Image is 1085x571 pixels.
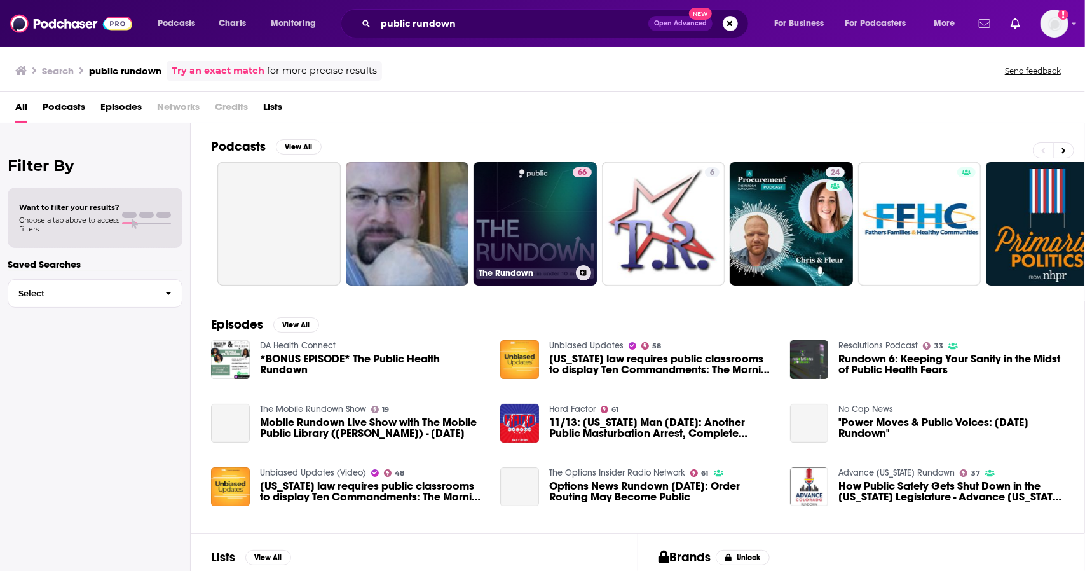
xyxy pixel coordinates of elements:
[211,549,235,565] h2: Lists
[10,11,132,36] a: Podchaser - Follow, Share and Rate Podcasts
[1006,13,1025,34] a: Show notifications dropdown
[15,97,27,123] a: All
[158,15,195,32] span: Podcasts
[474,162,597,285] a: 66The Rundown
[19,216,119,233] span: Choose a tab above to access filters.
[42,65,74,77] h3: Search
[8,258,182,270] p: Saved Searches
[573,167,592,177] a: 66
[689,8,712,20] span: New
[641,342,662,350] a: 58
[1041,10,1068,38] img: User Profile
[215,97,248,123] span: Credits
[211,139,266,155] h2: Podcasts
[260,417,486,439] a: Mobile Rundown Live Show with The Mobile Public Library (Sara McGough) - 04.16.20
[384,469,405,477] a: 48
[730,162,853,285] a: 24
[549,340,624,351] a: Unbiased Updates
[395,471,404,476] span: 48
[702,471,709,476] span: 61
[211,139,322,155] a: PodcastsView All
[19,203,119,212] span: Want to filter your results?
[549,467,685,478] a: The Options Insider Radio Network
[549,404,596,415] a: Hard Factor
[211,467,250,506] img: Louisiana law requires public classrooms to display Ten Commandments: The Morning Rundown, June 2...
[838,340,918,351] a: Resolutions Podcast
[260,481,486,502] a: Louisiana law requires public classrooms to display Ten Commandments: The Morning Rundown, June 2...
[831,167,840,179] span: 24
[705,167,720,177] a: 6
[653,343,662,349] span: 58
[211,549,291,565] a: ListsView All
[549,417,775,439] span: 11/13: [US_STATE] Man [DATE]: Another Public Masturbation Arrest, Complete 'Sausage Castle' Rundown
[838,354,1064,375] a: Rundown 6: Keeping Your Sanity in the Midst of Public Health Fears
[8,279,182,308] button: Select
[838,417,1064,439] span: "Power Moves & Public Voices: [DATE] Rundown"
[479,268,571,279] h3: The Rundown
[549,354,775,375] a: Louisiana law requires public classrooms to display Ten Commandments: The Morning Rundown, June 2...
[260,417,486,439] span: Mobile Rundown Live Show with The Mobile Public Library ([PERSON_NAME]) - [DATE]
[43,97,85,123] a: Podcasts
[267,64,377,78] span: for more precise results
[262,13,332,34] button: open menu
[837,13,925,34] button: open menu
[276,139,322,155] button: View All
[845,15,906,32] span: For Podcasters
[260,340,336,351] a: DA Health Connect
[601,406,619,413] a: 61
[1041,10,1068,38] button: Show profile menu
[172,64,264,78] a: Try an exact match
[765,13,840,34] button: open menu
[654,20,707,27] span: Open Advanced
[500,404,539,443] img: 11/13: Florida Man Friday: Another Public Masturbation Arrest, Complete 'Sausage Castle' Rundown
[1041,10,1068,38] span: Logged in as CaveHenricks
[716,550,770,565] button: Unlock
[371,406,390,413] a: 19
[8,289,155,298] span: Select
[790,340,829,379] img: Rundown 6: Keeping Your Sanity in the Midst of Public Health Fears
[648,16,713,31] button: Open AdvancedNew
[971,471,980,476] span: 37
[612,407,619,413] span: 61
[263,97,282,123] a: Lists
[211,317,263,333] h2: Episodes
[260,354,486,375] a: *BONUS EPISODE* The Public Health Rundown
[8,156,182,175] h2: Filter By
[774,15,824,32] span: For Business
[211,340,250,379] img: *BONUS EPISODE* The Public Health Rundown
[838,481,1064,502] a: How Public Safety Gets Shut Down in the Colorado Legislature - Advance Colorado Rundown
[271,15,316,32] span: Monitoring
[826,167,845,177] a: 24
[376,13,648,34] input: Search podcasts, credits, & more...
[549,417,775,439] a: 11/13: Florida Man Friday: Another Public Masturbation Arrest, Complete 'Sausage Castle' Rundown
[549,354,775,375] span: [US_STATE] law requires public classrooms to display Ten Commandments: The Morning Rundown, [DATE]
[790,467,829,506] img: How Public Safety Gets Shut Down in the Colorado Legislature - Advance Colorado Rundown
[260,404,366,415] a: The Mobile Rundown Show
[934,15,955,32] span: More
[838,417,1064,439] a: "Power Moves & Public Voices: May 2 Rundown"
[219,15,246,32] span: Charts
[710,167,714,179] span: 6
[353,9,761,38] div: Search podcasts, credits, & more...
[974,13,995,34] a: Show notifications dropdown
[549,481,775,502] span: Options News Rundown [DATE]: Order Routing May Become Public
[100,97,142,123] a: Episodes
[260,481,486,502] span: [US_STATE] law requires public classrooms to display Ten Commandments: The Morning Rundown, [DATE]
[245,550,291,565] button: View All
[500,340,539,379] img: Louisiana law requires public classrooms to display Ten Commandments: The Morning Rundown, June 2...
[790,404,829,443] a: "Power Moves & Public Voices: May 2 Rundown"
[934,343,943,349] span: 33
[690,469,709,477] a: 61
[260,467,366,478] a: Unbiased Updates (Video)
